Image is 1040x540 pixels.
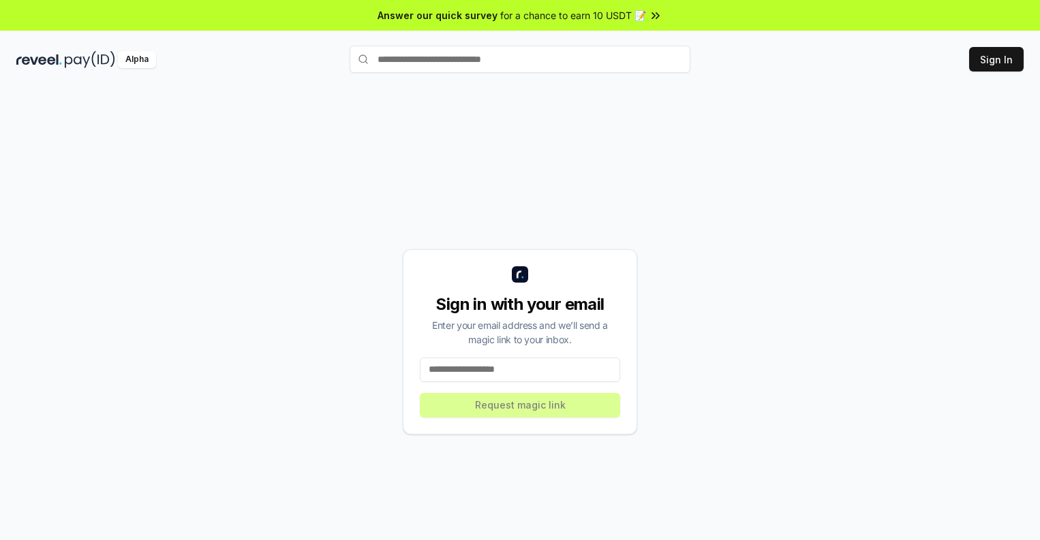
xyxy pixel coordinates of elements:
[969,47,1024,72] button: Sign In
[500,8,646,22] span: for a chance to earn 10 USDT 📝
[65,51,115,68] img: pay_id
[118,51,156,68] div: Alpha
[420,293,620,315] div: Sign in with your email
[378,8,498,22] span: Answer our quick survey
[16,51,62,68] img: reveel_dark
[420,318,620,347] div: Enter your email address and we’ll send a magic link to your inbox.
[512,266,528,283] img: logo_small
